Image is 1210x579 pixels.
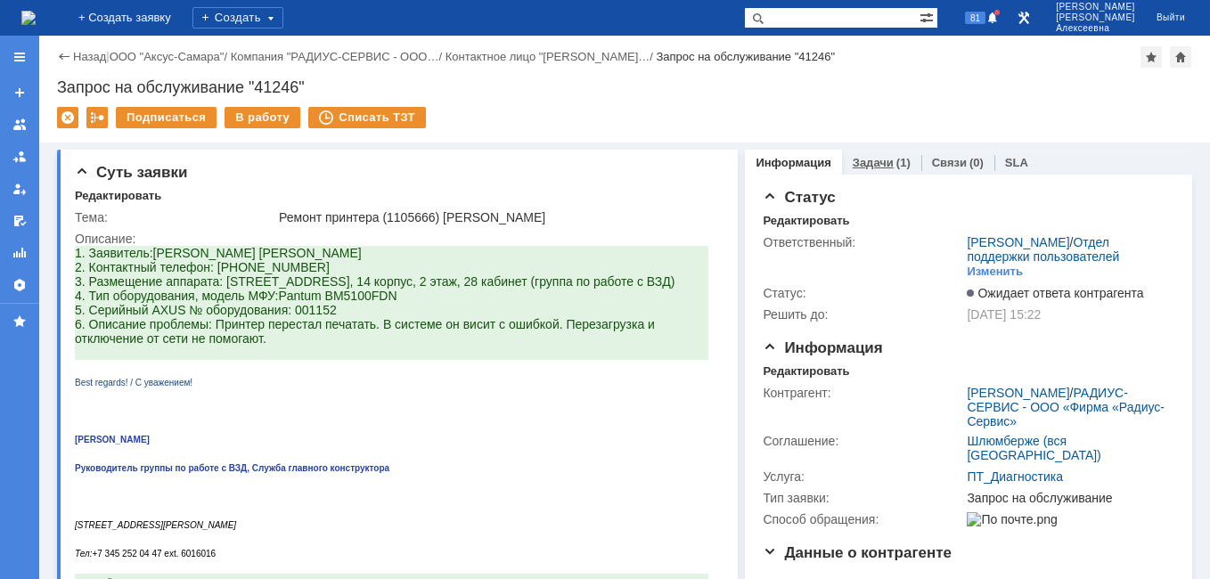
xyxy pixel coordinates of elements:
[763,386,963,400] div: Контрагент:
[75,210,275,224] div: Тема:
[5,239,34,267] a: Отчеты
[231,50,439,63] a: Компания "РАДИУС-СЕРВИС - ООО…
[967,286,1143,300] span: Ожидает ответа контрагента
[110,50,231,63] div: /
[446,50,657,63] div: /
[1056,2,1135,12] span: [PERSON_NAME]
[920,8,937,25] span: Расширенный поиск
[5,175,34,203] a: Мои заявки
[75,232,717,246] div: Описание:
[763,544,952,561] span: Данные о контрагенте
[967,235,1069,249] a: [PERSON_NAME]
[269,43,297,57] span: 5100
[896,156,911,169] div: (1)
[75,164,187,181] span: Суть заявки
[967,491,1166,505] div: Запрос на обслуживание
[763,491,963,505] div: Тип заявки:
[231,50,446,63] div: /
[763,364,849,379] div: Редактировать
[5,207,34,235] a: Мои согласования
[763,286,963,300] div: Статус:
[21,11,36,25] img: logo
[1141,46,1162,68] div: Добавить в избранное
[192,7,283,29] div: Создать
[967,235,1119,264] a: Отдел поддержки пользователей
[763,434,963,448] div: Соглашение:
[763,469,963,484] div: Услуга:
[5,110,34,139] a: Заявки на командах
[297,43,323,57] span: FDN
[446,50,650,63] a: Контактное лицо "[PERSON_NAME]…
[5,271,34,299] a: Настройки
[1170,46,1191,68] div: Сделать домашней страницей
[932,156,967,169] a: Связи
[967,469,1063,484] a: ПТ_Диагностика
[1013,7,1034,29] a: Перейти в интерфейс администратора
[763,512,963,526] div: Способ обращения:
[106,49,109,62] div: |
[853,156,894,169] a: Задачи
[763,235,963,249] div: Ответственный:
[59,331,64,341] span: u
[1005,156,1028,169] a: SLA
[75,189,161,203] div: Редактировать
[967,235,1166,264] div: /
[86,107,108,128] div: Работа с массовостью
[967,265,1023,279] div: Изменить
[279,210,714,224] div: Ремонт принтера (1105666) [PERSON_NAME]
[965,12,985,24] span: 81
[51,106,326,120] a: [EMAIL_ADDRESS][DOMAIN_NAME]
[967,307,1041,322] span: [DATE] 15:22
[967,434,1100,462] a: Шлюмберже (вся [GEOGRAPHIC_DATA])
[967,386,1069,400] a: [PERSON_NAME]
[73,50,106,63] a: Назад
[203,43,246,57] span: Pantum
[967,386,1166,428] div: /
[17,303,141,313] span: +7 345 252 04 47 ext. 6016016
[36,402,38,412] span: ,
[57,107,78,128] div: Удалить
[51,103,326,121] strong: [EMAIL_ADDRESS][DOMAIN_NAME]
[110,50,225,63] a: ООО "Аксус-Самара"
[250,43,269,57] span: BM
[1056,23,1135,34] span: Алексеевна
[57,78,1192,96] div: Запрос на обслуживание "41246"
[763,339,882,356] span: Информация
[763,214,849,228] div: Редактировать
[21,11,36,25] a: Перейти на домашнюю страницу
[967,512,1057,526] img: По почте.png
[763,189,835,206] span: Статус
[967,386,1165,428] a: РАДИУС-СЕРВИС - ООО «Фирма «Радиус-Сервис»
[5,78,34,107] a: Создать заявку
[657,50,836,63] div: Запрос на обслуживание "41246"
[763,307,963,322] div: Решить до:
[1056,12,1135,23] span: [PERSON_NAME]
[969,156,984,169] div: (0)
[5,143,34,171] a: Заявки в моей ответственности
[756,156,830,169] a: Информация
